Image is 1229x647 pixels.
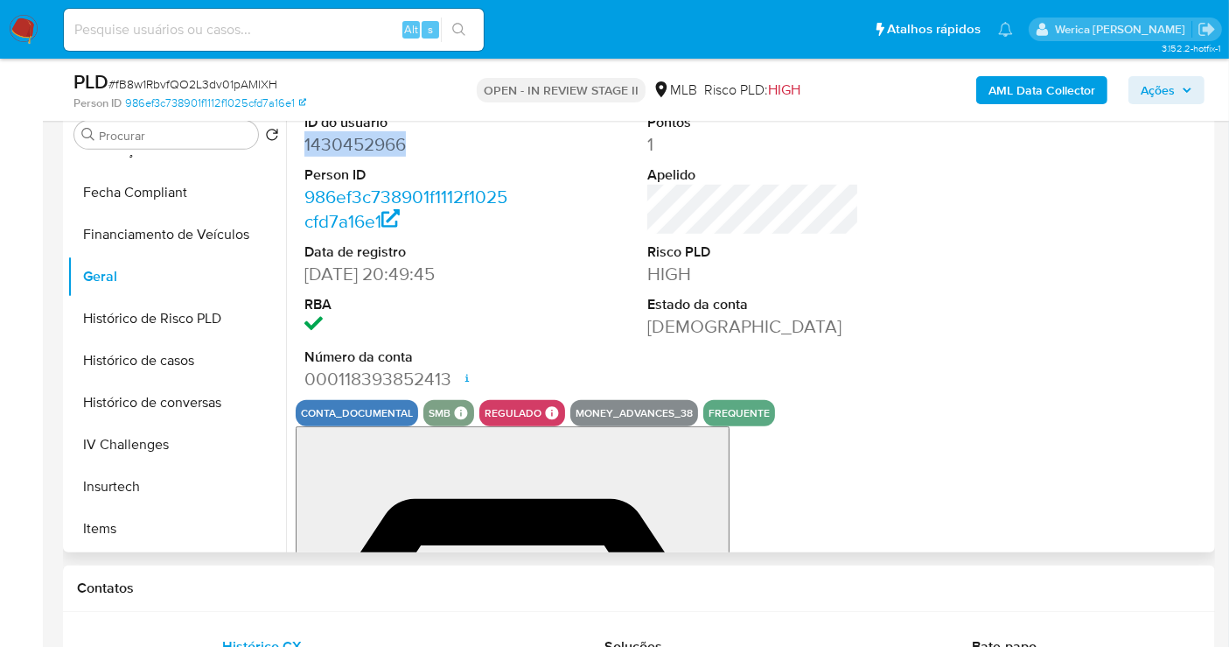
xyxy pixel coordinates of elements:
[99,128,251,144] input: Procurar
[304,367,516,391] dd: 000118393852413
[304,295,516,314] dt: RBA
[108,75,277,93] span: # fB8w1RbvfQO2L3dv01pAMlXH
[67,298,286,340] button: Histórico de Risco PLD
[67,214,286,256] button: Financiamento de Veículos
[67,424,286,466] button: IV Challenges
[404,21,418,38] span: Alt
[304,348,516,367] dt: Número da conta
[477,78,646,102] p: OPEN - IN REVIEW STAGE II
[73,67,108,95] b: PLD
[304,132,516,157] dd: 1430452966
[647,314,859,339] dd: [DEMOGRAPHIC_DATA]
[304,262,516,286] dd: [DATE] 20:49:45
[301,410,413,417] button: conta_documental
[1198,20,1216,39] a: Sair
[1128,76,1205,104] button: Ações
[304,165,516,185] dt: Person ID
[67,550,286,592] button: KYC
[647,243,859,262] dt: Risco PLD
[441,18,477,42] button: search-icon
[647,295,859,314] dt: Estado da conta
[429,410,450,417] button: smb
[768,80,800,100] span: HIGH
[67,382,286,424] button: Histórico de conversas
[647,165,859,185] dt: Apelido
[647,262,859,286] dd: HIGH
[647,113,859,132] dt: Pontos
[67,340,286,382] button: Histórico de casos
[67,466,286,508] button: Insurtech
[576,410,693,417] button: money_advances_38
[67,508,286,550] button: Items
[67,172,286,214] button: Fecha Compliant
[704,81,800,100] span: Risco PLD:
[81,128,95,142] button: Procurar
[73,95,122,111] b: Person ID
[67,256,286,298] button: Geral
[647,132,859,157] dd: 1
[304,113,516,132] dt: ID do usuário
[64,18,484,41] input: Pesquise usuários ou casos...
[976,76,1107,104] button: AML Data Collector
[428,21,433,38] span: s
[77,580,1201,597] h1: Contatos
[1141,76,1175,104] span: Ações
[125,95,306,111] a: 986ef3c738901f1112f1025cfd7a16e1
[304,243,516,262] dt: Data de registro
[709,410,770,417] button: frequente
[988,76,1095,104] b: AML Data Collector
[1055,21,1191,38] p: werica.jgaldencio@mercadolivre.com
[1162,41,1220,55] span: 3.152.2-hotfix-1
[998,22,1013,37] a: Notificações
[265,128,279,147] button: Retornar ao pedido padrão
[887,20,981,39] span: Atalhos rápidos
[304,184,507,234] a: 986ef3c738901f1112f1025cfd7a16e1
[485,410,541,417] button: regulado
[653,81,697,100] div: MLB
